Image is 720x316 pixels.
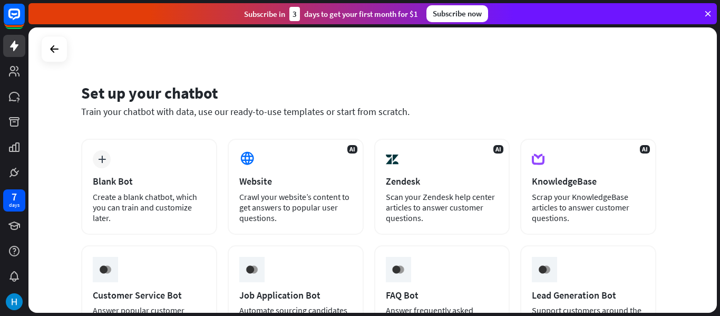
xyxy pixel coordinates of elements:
div: 3 [289,7,300,21]
a: 7 days [3,189,25,212]
div: 7 [12,192,17,202]
div: days [9,202,20,209]
div: Subscribe now [426,5,488,22]
div: Subscribe in days to get your first month for $1 [244,7,418,21]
